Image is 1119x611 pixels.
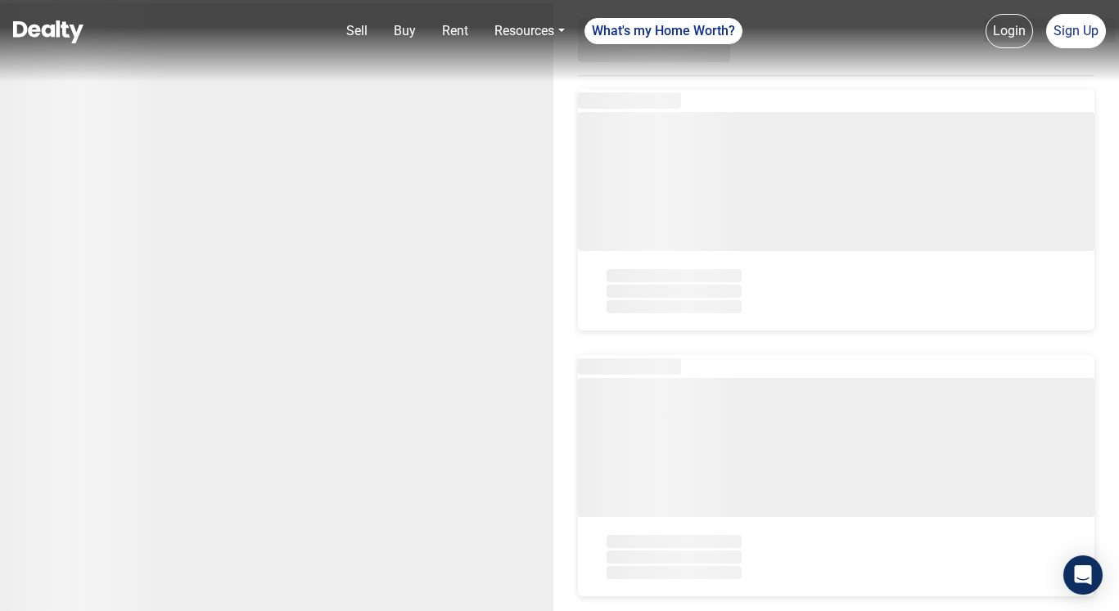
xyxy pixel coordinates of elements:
[607,285,742,298] span: ‌
[607,535,742,548] span: ‌
[340,15,374,47] a: Sell
[8,562,57,611] iframe: BigID CMP Widget
[607,269,742,282] span: ‌
[578,112,1094,251] span: ‌
[607,300,742,313] span: ‌
[387,15,422,47] a: Buy
[1046,14,1106,48] a: Sign Up
[578,92,681,109] span: ‌
[578,378,1094,517] span: ‌
[607,550,742,564] span: ‌
[1063,555,1103,595] div: Open Intercom Messenger
[578,358,681,375] span: ‌
[584,18,742,44] a: What's my Home Worth?
[488,15,571,47] a: Resources
[986,14,1033,48] a: Login
[435,15,475,47] a: Rent
[607,566,742,579] span: ‌
[13,20,83,43] img: Dealty - Buy, Sell & Rent Homes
